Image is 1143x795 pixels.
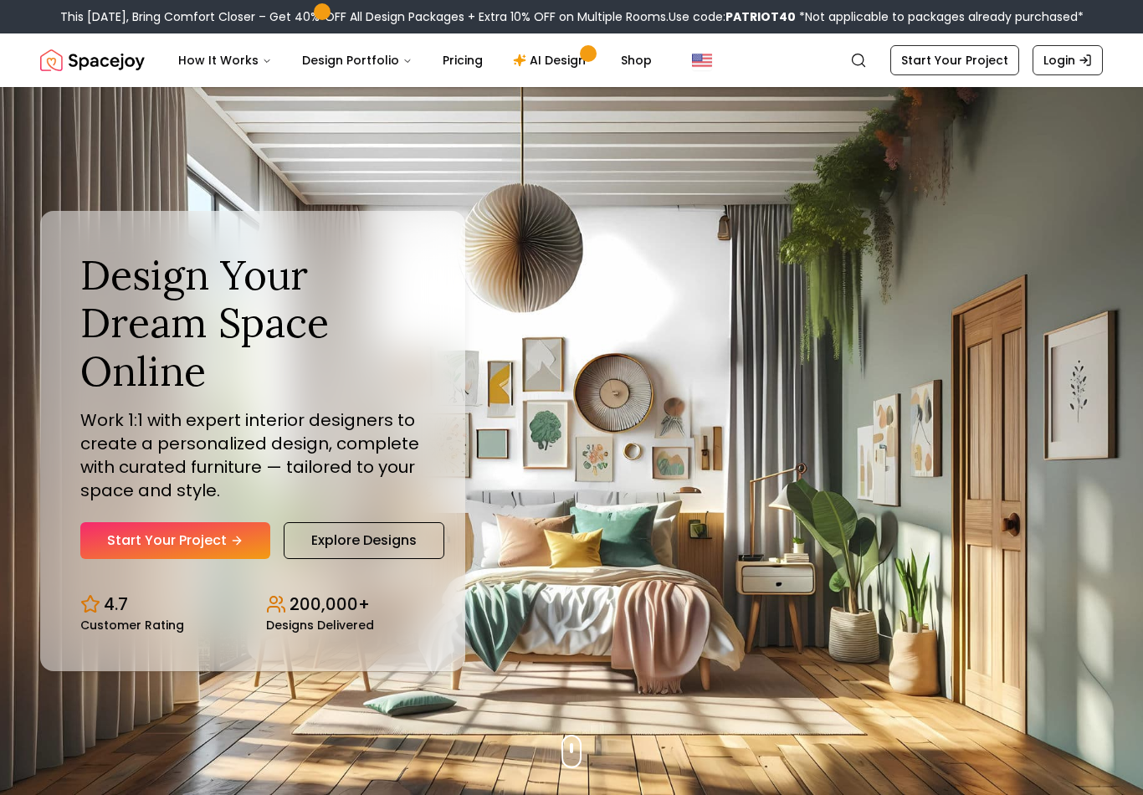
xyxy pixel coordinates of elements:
a: Pricing [429,44,496,77]
img: Spacejoy Logo [40,44,145,77]
small: Customer Rating [80,619,184,631]
nav: Main [165,44,665,77]
p: Work 1:1 with expert interior designers to create a personalized design, complete with curated fu... [80,408,425,502]
p: 200,000+ [290,592,370,616]
div: Design stats [80,579,425,631]
a: Shop [607,44,665,77]
a: Explore Designs [284,522,444,559]
a: AI Design [500,44,604,77]
a: Start Your Project [890,45,1019,75]
span: *Not applicable to packages already purchased* [796,8,1084,25]
p: 4.7 [104,592,128,616]
button: How It Works [165,44,285,77]
b: PATRIOT40 [725,8,796,25]
a: Start Your Project [80,522,270,559]
a: Spacejoy [40,44,145,77]
span: Use code: [669,8,796,25]
a: Login [1033,45,1103,75]
div: This [DATE], Bring Comfort Closer – Get 40% OFF All Design Packages + Extra 10% OFF on Multiple R... [60,8,1084,25]
button: Design Portfolio [289,44,426,77]
h1: Design Your Dream Space Online [80,251,425,396]
small: Designs Delivered [266,619,374,631]
img: United States [692,50,712,70]
nav: Global [40,33,1103,87]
